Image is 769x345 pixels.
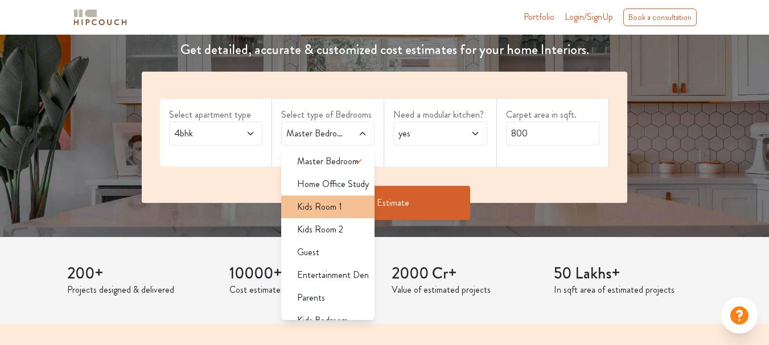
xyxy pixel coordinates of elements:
p: Projects designed & delivered [67,283,216,297]
span: logo-horizontal.svg [72,5,129,30]
span: Home Office Study [297,177,369,191]
span: Kids Room 1 [297,200,342,214]
label: Carpet area in sqft. [506,108,599,122]
h3: 200+ [67,264,216,284]
input: Enter area sqft [506,122,599,146]
span: Parents [297,291,325,305]
p: In sqft area of estimated projects [554,283,702,297]
span: 4bhk [172,127,235,140]
h3: 2000 Cr+ [392,264,540,284]
span: Kids Bedroom [297,314,348,327]
img: logo-horizontal.svg [72,7,129,27]
span: Entertainment Den [297,268,369,282]
button: Get Estimate [299,186,470,220]
div: Book a consultation [623,9,697,26]
span: Master Bedroom [297,155,359,168]
p: Cost estimates provided [229,283,378,297]
h3: 50 Lakhs+ [554,264,702,284]
div: select 3 more room(s) [281,146,375,157]
label: Select type of Bedrooms [281,108,375,122]
a: Portfolio [524,10,554,24]
span: Guest [297,246,319,259]
p: Value of estimated projects [392,283,540,297]
span: Kids Room 2 [297,223,343,236]
span: yes [396,127,459,140]
label: Need a modular kitchen? [393,108,487,122]
span: Login/SignUp [565,10,613,23]
span: Master Bedroom [284,127,347,140]
h3: 10000+ [229,264,378,284]
h4: Get detailed, accurate & customized cost estimates for your home Interiors. [135,41,634,58]
label: Select apartment type [169,108,262,122]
